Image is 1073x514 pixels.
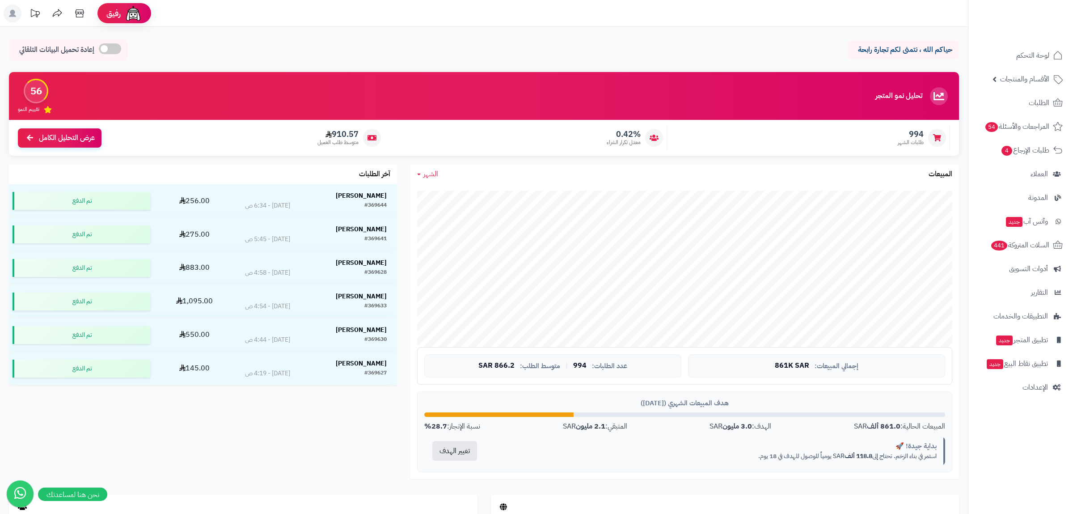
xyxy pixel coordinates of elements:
[154,319,235,352] td: 550.00
[423,169,438,179] span: الشهر
[364,336,387,344] div: #369630
[990,239,1049,251] span: السلات المتروكة
[563,421,627,432] div: المتبقي: SAR
[867,421,900,432] strong: 861.0 ألف
[974,163,1068,185] a: العملاء
[1006,217,1022,227] span: جديد
[336,325,387,335] strong: [PERSON_NAME]
[1005,215,1048,228] span: وآتس آب
[993,310,1048,323] span: التطبيقات والخدمات
[898,129,924,139] span: 994
[974,92,1068,114] a: الطلبات
[478,362,515,370] span: 866.2 SAR
[974,234,1068,256] a: السلات المتروكة441
[245,268,290,277] div: [DATE] - 4:58 ص
[566,362,568,369] span: |
[974,282,1068,303] a: التقارير
[1001,144,1049,157] span: طلبات الإرجاع
[424,399,945,408] div: هدف المبيعات الشهري ([DATE])
[336,191,387,200] strong: [PERSON_NAME]
[432,441,477,461] button: تغيير الهدف
[124,4,142,22] img: ai-face.png
[573,362,587,370] span: 994
[987,359,1003,369] span: جديد
[424,421,480,432] div: نسبة الإنجاز:
[317,129,359,139] span: 910.57
[974,258,1068,280] a: أدوات التسويق
[417,169,438,179] a: الشهر
[13,360,150,378] div: تم الدفع
[154,352,235,385] td: 145.00
[1031,286,1048,299] span: التقارير
[929,170,952,178] h3: المبيعات
[1016,49,1049,62] span: لوحة التحكم
[592,362,627,370] span: عدد الطلبات:
[18,128,101,148] a: عرض التحليل الكامل
[336,292,387,301] strong: [PERSON_NAME]
[364,235,387,244] div: #369641
[106,8,121,19] span: رفيق
[1028,191,1048,204] span: المدونة
[13,192,150,210] div: تم الدفع
[974,353,1068,374] a: تطبيق نقاط البيعجديد
[576,421,605,432] strong: 2.1 مليون
[854,45,952,55] p: حياكم الله ، نتمنى لكم تجارة رابحة
[1031,168,1048,180] span: العملاء
[13,293,150,310] div: تم الدفع
[154,218,235,251] td: 275.00
[854,421,945,432] div: المبيعات الحالية: SAR
[364,369,387,378] div: #369627
[336,225,387,234] strong: [PERSON_NAME]
[995,334,1048,346] span: تطبيق المتجر
[722,421,752,432] strong: 3.0 مليون
[974,329,1068,351] a: تطبيق المتجرجديد
[154,285,235,318] td: 1,095.00
[424,421,447,432] strong: 28.7%
[1009,263,1048,275] span: أدوات التسويق
[898,139,924,146] span: طلبات الشهر
[991,241,1007,251] span: 441
[710,421,771,432] div: الهدف: SAR
[154,184,235,217] td: 256.00
[974,211,1068,232] a: وآتس آبجديد
[336,258,387,268] strong: [PERSON_NAME]
[39,133,95,143] span: عرض التحليل الكامل
[364,201,387,210] div: #369644
[607,129,641,139] span: 0.42%
[815,362,858,370] span: إجمالي المبيعات:
[317,139,359,146] span: متوسط طلب العميل
[13,326,150,344] div: تم الدفع
[19,45,94,55] span: إعادة تحميل البيانات التلقائي
[492,452,937,461] p: استمر في بناء الزخم. تحتاج إلى SAR يومياً للوصول للهدف في 18 يوم.
[359,170,390,178] h3: آخر الطلبات
[13,259,150,277] div: تم الدفع
[974,306,1068,327] a: التطبيقات والخدمات
[154,251,235,285] td: 883.00
[845,451,872,461] strong: 118.8 ألف
[1022,381,1048,394] span: الإعدادات
[245,302,290,311] div: [DATE] - 4:54 ص
[18,106,39,113] span: تقييم النمو
[24,4,46,25] a: تحديثات المنصة
[364,302,387,311] div: #369633
[1001,146,1012,156] span: 4
[986,357,1048,370] span: تطبيق نقاط البيع
[245,369,290,378] div: [DATE] - 4:19 ص
[13,225,150,243] div: تم الدفع
[996,336,1013,345] span: جديد
[974,45,1068,66] a: لوحة التحكم
[974,377,1068,398] a: الإعدادات
[336,359,387,368] strong: [PERSON_NAME]
[607,139,641,146] span: معدل تكرار الشراء
[492,442,937,451] div: بداية جيدة! 🚀
[775,362,809,370] span: 861K SAR
[974,140,1068,161] a: طلبات الإرجاع4
[1000,73,1049,85] span: الأقسام والمنتجات
[974,187,1068,208] a: المدونة
[985,122,998,132] span: 54
[520,362,560,370] span: متوسط الطلب:
[1029,97,1049,109] span: الطلبات
[245,336,290,344] div: [DATE] - 4:44 ص
[974,116,1068,137] a: المراجعات والأسئلة54
[984,120,1049,133] span: المراجعات والأسئلة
